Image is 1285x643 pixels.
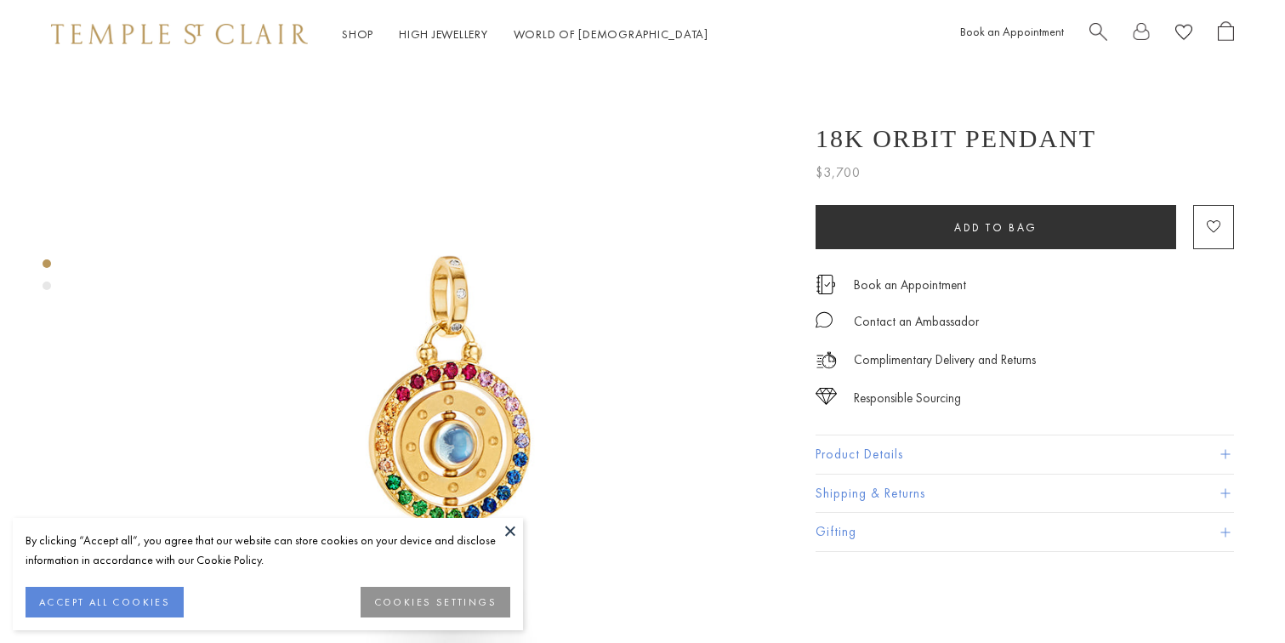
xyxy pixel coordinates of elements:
button: ACCEPT ALL COOKIES [26,587,184,617]
a: High JewelleryHigh Jewellery [399,26,488,42]
nav: Main navigation [342,24,708,45]
p: Complimentary Delivery and Returns [854,350,1036,371]
span: Add to bag [954,220,1038,235]
div: Contact an Ambassador [854,311,979,333]
img: icon_delivery.svg [816,350,837,371]
img: icon_sourcing.svg [816,388,837,405]
a: Book an Appointment [854,276,966,294]
button: Product Details [816,435,1234,474]
span: $3,700 [816,162,861,184]
a: ShopShop [342,26,373,42]
div: By clicking “Accept all”, you agree that our website can store cookies on your device and disclos... [26,531,510,570]
h1: 18K Orbit Pendant [816,124,1096,153]
a: Book an Appointment [960,24,1064,39]
div: Responsible Sourcing [854,388,961,409]
a: World of [DEMOGRAPHIC_DATA]World of [DEMOGRAPHIC_DATA] [514,26,708,42]
button: Add to bag [816,205,1176,249]
a: Search [1089,21,1107,48]
button: Gifting [816,513,1234,551]
img: MessageIcon-01_2.svg [816,311,833,328]
a: Open Shopping Bag [1218,21,1234,48]
div: Product gallery navigation [43,255,51,304]
img: icon_appointment.svg [816,275,836,294]
a: View Wishlist [1175,21,1192,48]
img: Temple St. Clair [51,24,308,44]
button: COOKIES SETTINGS [361,587,510,617]
button: Shipping & Returns [816,475,1234,513]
